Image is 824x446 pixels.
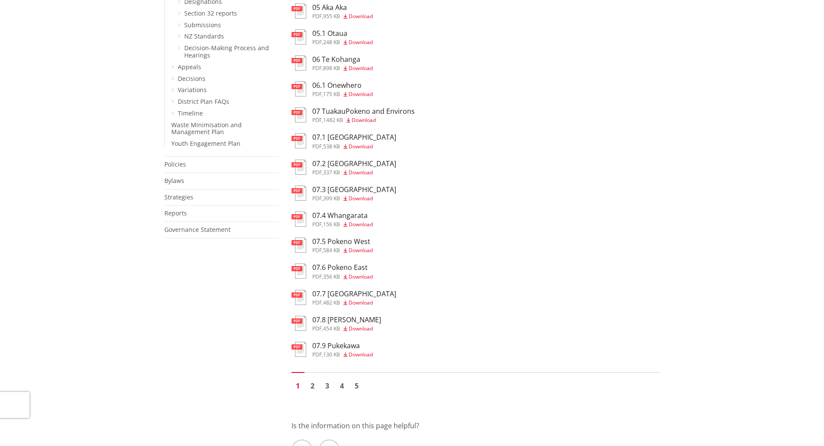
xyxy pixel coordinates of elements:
[171,121,242,136] a: Waste Minimisation and Management Plan
[178,63,201,71] a: Appeals
[312,13,322,20] span: pdf
[349,169,373,176] span: Download
[312,263,373,272] h3: 07.6 Pokeno East
[312,247,322,254] span: pdf
[312,14,373,19] div: ,
[292,186,306,201] img: document-pdf.svg
[312,316,381,324] h3: 07.8 [PERSON_NAME]
[312,143,322,150] span: pdf
[321,379,334,392] a: Go to page 3
[292,160,396,175] a: 07.2 [GEOGRAPHIC_DATA] pdf,337 KB Download
[323,273,340,280] span: 356 KB
[323,247,340,254] span: 584 KB
[292,107,415,123] a: 07 TuakauPokeno and Environs pdf,1482 KB Download
[312,221,322,228] span: pdf
[352,116,376,124] span: Download
[312,40,373,45] div: ,
[312,196,396,201] div: ,
[349,39,373,46] span: Download
[292,3,373,19] a: 05 Aka Aka pdf,955 KB Download
[350,379,363,392] a: Go to page 5
[312,90,322,98] span: pdf
[292,237,373,253] a: 07.5 Pokeno West pdf,584 KB Download
[349,64,373,72] span: Download
[292,29,306,45] img: document-pdf.svg
[312,29,373,38] h3: 05.1 Otaua
[184,9,237,17] a: Section 32 reports
[292,81,373,97] a: 06.1 Onewhero pdf,175 KB Download
[312,274,373,279] div: ,
[323,195,340,202] span: 399 KB
[292,420,660,431] p: Is the information on this page helpful?
[312,352,373,357] div: ,
[292,186,396,201] a: 07.3 [GEOGRAPHIC_DATA] pdf,399 KB Download
[164,176,184,185] a: Bylaws
[349,13,373,20] span: Download
[178,86,207,94] a: Variations
[323,13,340,20] span: 955 KB
[312,81,373,90] h3: 06.1 Onewhero
[292,133,306,148] img: document-pdf.svg
[292,29,373,45] a: 05.1 Otaua pdf,248 KB Download
[312,39,322,46] span: pdf
[323,143,340,150] span: 538 KB
[292,81,306,96] img: document-pdf.svg
[292,212,373,227] a: 07.4 Whangarata pdf,156 KB Download
[306,379,319,392] a: Go to page 2
[292,263,373,279] a: 07.6 Pokeno East pdf,356 KB Download
[312,144,396,149] div: ,
[323,90,340,98] span: 175 KB
[323,64,340,72] span: 898 KB
[312,237,373,246] h3: 07.5 Pokeno West
[292,342,306,357] img: document-pdf.svg
[292,316,381,331] a: 07.8 [PERSON_NAME] pdf,454 KB Download
[312,290,396,298] h3: 07.7 [GEOGRAPHIC_DATA]
[349,247,373,254] span: Download
[312,116,322,124] span: pdf
[164,160,186,168] a: Policies
[164,209,187,217] a: Reports
[312,351,322,358] span: pdf
[292,372,660,395] nav: Pagination
[312,273,322,280] span: pdf
[349,195,373,202] span: Download
[292,237,306,253] img: document-pdf.svg
[292,3,306,19] img: document-pdf.svg
[178,97,229,106] a: District Plan FAQs
[349,273,373,280] span: Download
[312,118,415,123] div: ,
[349,325,373,332] span: Download
[312,342,373,350] h3: 07.9 Pukekawa
[323,351,340,358] span: 130 KB
[312,107,415,116] h3: 07 TuakauPokeno and Environs
[184,21,221,29] a: Submissions
[164,225,231,234] a: Governance Statement
[349,221,373,228] span: Download
[312,212,373,220] h3: 07.4 Whangarata
[312,133,396,141] h3: 07.1 [GEOGRAPHIC_DATA]
[312,248,373,253] div: ,
[312,326,381,331] div: ,
[349,351,373,358] span: Download
[312,92,373,97] div: ,
[292,263,306,279] img: document-pdf.svg
[184,32,224,40] a: NZ Standards
[312,55,373,64] h3: 06 Te Kohanga
[312,195,322,202] span: pdf
[312,66,373,71] div: ,
[292,55,373,71] a: 06 Te Kohanga pdf,898 KB Download
[349,299,373,306] span: Download
[312,3,373,12] h3: 05 Aka Aka
[323,169,340,176] span: 337 KB
[292,107,306,122] img: document-pdf.svg
[292,316,306,331] img: document-pdf.svg
[336,379,349,392] a: Go to page 4
[178,109,203,117] a: Timeline
[784,410,815,441] iframe: Messenger Launcher
[171,139,240,148] a: Youth Engagement Plan
[184,44,269,59] a: Decision-Making Process and Hearings
[323,116,343,124] span: 1482 KB
[292,290,396,305] a: 07.7 [GEOGRAPHIC_DATA] pdf,482 KB Download
[312,64,322,72] span: pdf
[292,342,373,357] a: 07.9 Pukekawa pdf,130 KB Download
